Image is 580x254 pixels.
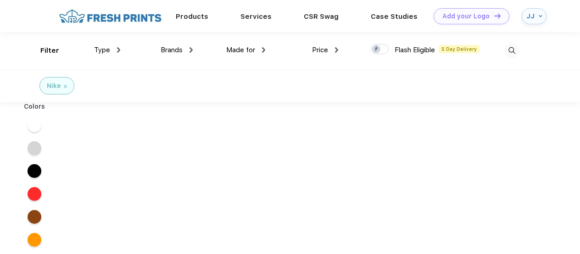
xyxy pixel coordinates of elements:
[335,47,338,53] img: dropdown.png
[442,12,490,20] div: Add your Logo
[64,85,67,88] img: filter_cancel.svg
[395,46,435,54] span: Flash Eligible
[539,14,542,18] img: arrow_down_blue.svg
[262,47,265,53] img: dropdown.png
[40,45,59,56] div: Filter
[304,12,339,21] a: CSR Swag
[190,47,193,53] img: dropdown.png
[176,12,208,21] a: Products
[439,45,480,53] span: 5 Day Delivery
[117,47,120,53] img: dropdown.png
[494,13,501,18] img: DT
[56,8,164,24] img: fo%20logo%202.webp
[526,12,536,20] div: JJ
[226,46,255,54] span: Made for
[161,46,183,54] span: Brands
[94,46,110,54] span: Type
[240,12,272,21] a: Services
[47,81,61,91] div: Nike
[17,102,52,111] div: Colors
[312,46,328,54] span: Price
[504,43,519,58] img: desktop_search.svg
